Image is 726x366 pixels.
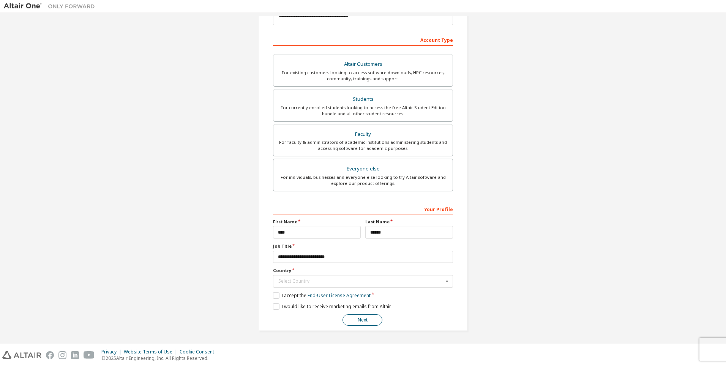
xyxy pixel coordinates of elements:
div: Altair Customers [278,59,448,70]
div: Privacy [101,349,124,355]
div: Cookie Consent [180,349,219,355]
div: Faculty [278,129,448,140]
label: I would like to receive marketing emails from Altair [273,303,391,310]
label: I accept the [273,292,371,299]
p: © 2025 Altair Engineering, Inc. All Rights Reserved. [101,355,219,361]
div: For faculty & administrators of academic institutions administering students and accessing softwa... [278,139,448,151]
label: Job Title [273,243,453,249]
div: For individuals, businesses and everyone else looking to try Altair software and explore our prod... [278,174,448,186]
div: Your Profile [273,203,453,215]
img: linkedin.svg [71,351,79,359]
label: Last Name [365,219,453,225]
img: altair_logo.svg [2,351,41,359]
img: Altair One [4,2,99,10]
label: First Name [273,219,361,225]
div: Students [278,94,448,105]
div: Everyone else [278,164,448,174]
img: instagram.svg [58,351,66,359]
div: For existing customers looking to access software downloads, HPC resources, community, trainings ... [278,70,448,82]
div: Account Type [273,33,453,46]
img: facebook.svg [46,351,54,359]
button: Next [342,314,382,326]
a: End-User License Agreement [308,292,371,299]
div: Website Terms of Use [124,349,180,355]
label: Country [273,267,453,274]
div: For currently enrolled students looking to access the free Altair Student Edition bundle and all ... [278,105,448,117]
div: Select Country [278,279,443,283]
img: youtube.svg [84,351,95,359]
